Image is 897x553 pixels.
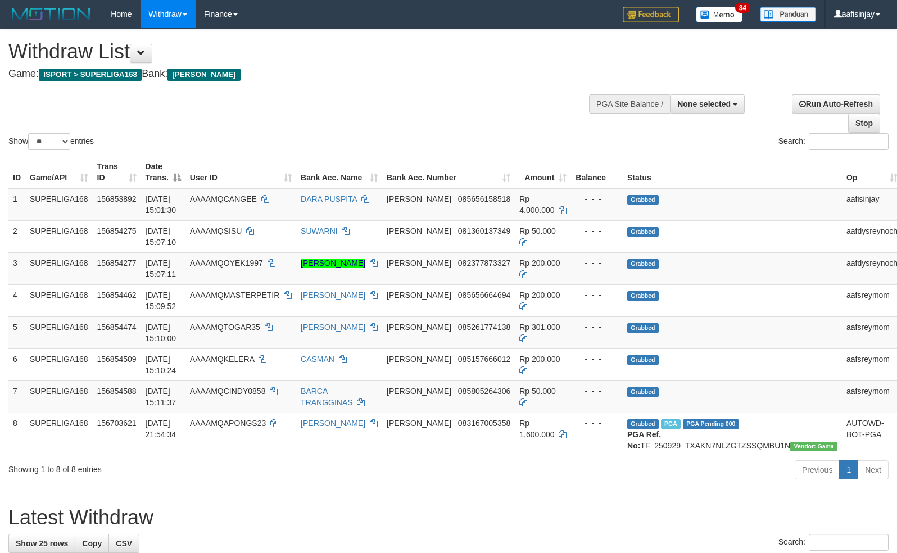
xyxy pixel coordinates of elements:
td: SUPERLIGA168 [25,316,93,348]
td: TF_250929_TXAKN7NLZGTZSSQMBU1N [623,413,842,456]
a: Copy [75,534,109,553]
img: Feedback.jpg [623,7,679,22]
span: Grabbed [627,323,659,333]
span: None selected [677,99,731,108]
span: 156854275 [97,226,137,235]
span: 156854277 [97,259,137,268]
span: AAAAMQCINDY0858 [190,387,266,396]
th: Bank Acc. Number: activate to sort column ascending [382,156,515,188]
span: 156703621 [97,419,137,428]
td: 8 [8,413,25,456]
img: MOTION_logo.png [8,6,94,22]
a: BARCA TRANGGINAS [301,387,353,407]
div: PGA Site Balance / [589,94,670,114]
th: Balance [571,156,623,188]
button: None selected [670,94,745,114]
img: Button%20Memo.svg [696,7,743,22]
span: Grabbed [627,419,659,429]
div: - - - [576,418,618,429]
td: 6 [8,348,25,380]
span: Show 25 rows [16,539,68,548]
td: SUPERLIGA168 [25,380,93,413]
td: 2 [8,220,25,252]
span: Vendor URL: https://trx31.1velocity.biz [790,442,837,451]
span: [DATE] 21:54:34 [146,419,176,439]
h1: Withdraw List [8,40,587,63]
div: - - - [576,353,618,365]
span: Copy 082377873327 to clipboard [458,259,510,268]
select: Showentries [28,133,70,150]
th: Amount: activate to sort column ascending [515,156,571,188]
td: 5 [8,316,25,348]
span: [DATE] 15:10:24 [146,355,176,375]
td: 4 [8,284,25,316]
div: - - - [576,386,618,397]
span: [PERSON_NAME] [167,69,240,81]
td: SUPERLIGA168 [25,284,93,316]
span: Rp 200.000 [519,291,560,300]
span: AAAAMQTOGAR35 [190,323,260,332]
span: Copy 085656158518 to clipboard [458,194,510,203]
label: Show entries [8,133,94,150]
span: [PERSON_NAME] [387,387,451,396]
span: [PERSON_NAME] [387,226,451,235]
a: Stop [848,114,880,133]
div: - - - [576,289,618,301]
a: DARA PUSPITA [301,194,357,203]
span: Rp 200.000 [519,259,560,268]
span: [DATE] 15:11:37 [146,387,176,407]
span: Rp 4.000.000 [519,194,554,215]
span: [DATE] 15:01:30 [146,194,176,215]
span: 156854588 [97,387,137,396]
span: Copy 085157666012 to clipboard [458,355,510,364]
th: User ID: activate to sort column ascending [185,156,296,188]
span: [PERSON_NAME] [387,194,451,203]
span: Grabbed [627,355,659,365]
h1: Latest Withdraw [8,506,889,529]
span: Grabbed [627,195,659,205]
span: AAAAMQAPONGS23 [190,419,266,428]
a: Previous [795,460,840,479]
span: [DATE] 15:07:11 [146,259,176,279]
span: Grabbed [627,227,659,237]
span: 156854474 [97,323,137,332]
th: Bank Acc. Name: activate to sort column ascending [296,156,382,188]
td: SUPERLIGA168 [25,220,93,252]
th: Trans ID: activate to sort column ascending [93,156,141,188]
span: AAAAMQCANGEE [190,194,257,203]
span: AAAAMQOYEK1997 [190,259,263,268]
span: AAAAMQMASTERPETIR [190,291,279,300]
a: SUWARNI [301,226,338,235]
span: Copy 085261774138 to clipboard [458,323,510,332]
span: Marked by aafchhiseyha [661,419,681,429]
div: - - - [576,257,618,269]
img: panduan.png [760,7,816,22]
th: Status [623,156,842,188]
div: - - - [576,225,618,237]
span: Copy 085656664694 to clipboard [458,291,510,300]
span: ISPORT > SUPERLIGA168 [39,69,142,81]
span: Copy 083167005358 to clipboard [458,419,510,428]
td: SUPERLIGA168 [25,413,93,456]
span: 156854509 [97,355,137,364]
span: Rp 50.000 [519,226,556,235]
span: Rp 50.000 [519,387,556,396]
span: Grabbed [627,291,659,301]
a: [PERSON_NAME] [301,323,365,332]
span: PGA Pending [683,419,739,429]
span: CSV [116,539,132,548]
span: [PERSON_NAME] [387,291,451,300]
span: Copy 085805264306 to clipboard [458,387,510,396]
a: [PERSON_NAME] [301,291,365,300]
td: 3 [8,252,25,284]
b: PGA Ref. No: [627,430,661,450]
span: [PERSON_NAME] [387,259,451,268]
span: [PERSON_NAME] [387,355,451,364]
span: AAAAMQKELERA [190,355,254,364]
span: 34 [735,3,750,13]
a: [PERSON_NAME] [301,419,365,428]
span: [DATE] 15:07:10 [146,226,176,247]
span: [DATE] 15:10:00 [146,323,176,343]
a: [PERSON_NAME] [301,259,365,268]
label: Search: [778,534,889,551]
